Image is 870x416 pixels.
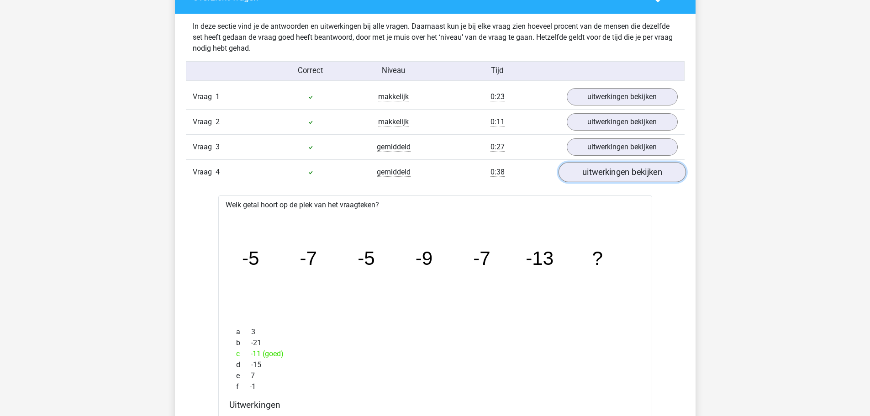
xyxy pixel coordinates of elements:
[193,91,216,102] span: Vraag
[378,92,409,101] span: makkelijk
[490,92,505,101] span: 0:23
[236,348,251,359] span: c
[242,247,259,269] tspan: -5
[377,168,411,177] span: gemiddeld
[592,247,602,269] tspan: ?
[435,65,559,77] div: Tijd
[229,359,641,370] div: -15
[236,381,250,392] span: f
[229,348,641,359] div: -11 (goed)
[473,247,490,269] tspan: -7
[526,247,554,269] tspan: -13
[415,247,432,269] tspan: -9
[216,92,220,101] span: 1
[216,117,220,126] span: 2
[186,21,685,54] div: In deze sectie vind je de antwoorden en uitwerkingen bij alle vragen. Daarnaast kun je bij elke v...
[193,142,216,153] span: Vraag
[269,65,352,77] div: Correct
[236,370,251,381] span: e
[490,168,505,177] span: 0:38
[358,247,375,269] tspan: -5
[490,117,505,126] span: 0:11
[567,138,678,156] a: uitwerkingen bekijken
[229,400,641,410] h4: Uitwerkingen
[229,326,641,337] div: 3
[567,113,678,131] a: uitwerkingen bekijken
[229,370,641,381] div: 7
[236,337,251,348] span: b
[229,381,641,392] div: -1
[567,88,678,105] a: uitwerkingen bekijken
[377,142,411,152] span: gemiddeld
[229,337,641,348] div: -21
[300,247,317,269] tspan: -7
[236,359,251,370] span: d
[236,326,251,337] span: a
[216,142,220,151] span: 3
[378,117,409,126] span: makkelijk
[193,167,216,178] span: Vraag
[558,162,685,182] a: uitwerkingen bekijken
[216,168,220,176] span: 4
[352,65,435,77] div: Niveau
[193,116,216,127] span: Vraag
[490,142,505,152] span: 0:27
